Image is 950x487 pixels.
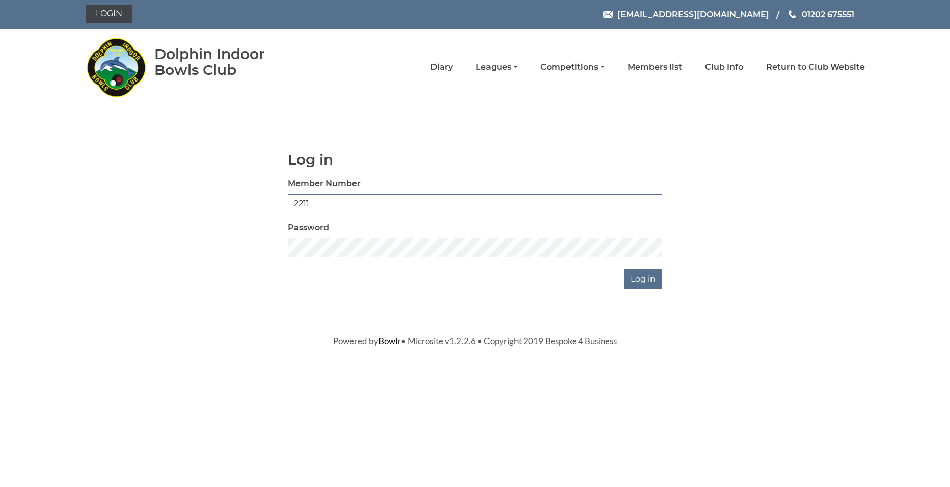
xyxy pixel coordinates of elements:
a: Club Info [705,62,743,73]
a: Email [EMAIL_ADDRESS][DOMAIN_NAME] [603,8,769,21]
a: Diary [430,62,453,73]
a: Members list [628,62,682,73]
a: Phone us 01202 675551 [787,8,854,21]
input: Log in [624,269,662,289]
label: Password [288,222,329,234]
span: Powered by • Microsite v1.2.2.6 • Copyright 2019 Bespoke 4 Business [333,336,617,346]
div: Dolphin Indoor Bowls Club [154,46,297,78]
a: Bowlr [378,336,401,346]
a: Competitions [540,62,604,73]
a: Leagues [476,62,518,73]
a: Login [86,5,132,23]
img: Email [603,11,613,18]
h1: Log in [288,152,662,168]
span: 01202 675551 [802,9,854,19]
label: Member Number [288,178,361,190]
img: Phone us [789,10,796,18]
a: Return to Club Website [766,62,865,73]
img: Dolphin Indoor Bowls Club [86,32,147,103]
span: [EMAIL_ADDRESS][DOMAIN_NAME] [617,9,769,19]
